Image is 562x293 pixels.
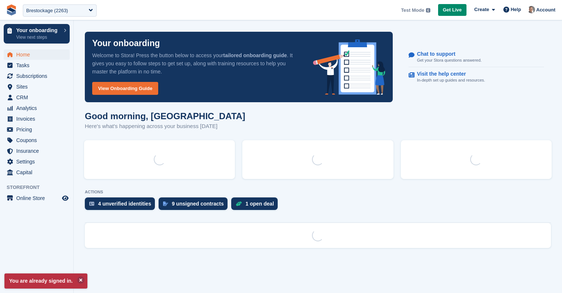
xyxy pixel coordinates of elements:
span: Help [511,6,521,13]
span: Account [536,6,555,14]
img: contract_signature_icon-13c848040528278c33f63329250d36e43548de30e8caae1d1a13099fd9432cc5.svg [163,201,168,206]
a: menu [4,167,70,177]
span: Settings [16,156,60,167]
a: menu [4,146,70,156]
img: Sebastien Bonnier [528,6,535,13]
p: View next steps [16,34,60,41]
strong: tailored onboarding guide [223,52,287,58]
a: 4 unverified identities [85,197,159,214]
a: menu [4,156,70,167]
a: menu [4,49,70,60]
p: Visit the help center [417,71,479,77]
a: menu [4,71,70,81]
span: Online Store [16,193,60,203]
p: Here's what's happening across your business [DATE] [85,122,245,131]
p: You are already signed in. [4,273,87,289]
a: menu [4,60,70,70]
p: Get your Stora questions answered. [417,57,482,63]
span: Invoices [16,114,60,124]
a: Your onboarding View next steps [4,24,70,44]
img: verify_identity-adf6edd0f0f0b5bbfe63781bf79b02c33cf7c696d77639b501bdc392416b5a36.svg [89,201,94,206]
a: View Onboarding Guide [92,82,158,95]
span: Get Live [443,6,462,14]
span: Storefront [7,184,73,191]
h1: Good morning, [GEOGRAPHIC_DATA] [85,111,245,121]
span: Home [16,49,60,60]
span: Analytics [16,103,60,113]
p: Your onboarding [92,39,160,48]
a: Visit the help center In-depth set up guides and resources. [409,67,544,87]
img: icon-info-grey-7440780725fd019a000dd9b08b2336e03edf1995a4989e88bcd33f0948082b44.svg [426,8,430,13]
span: Create [474,6,489,13]
a: menu [4,92,70,103]
a: Get Live [438,4,466,16]
p: In-depth set up guides and resources. [417,77,485,83]
span: Pricing [16,124,60,135]
p: Chat to support [417,51,476,57]
span: Insurance [16,146,60,156]
a: menu [4,103,70,113]
a: menu [4,135,70,145]
img: onboarding-info-6c161a55d2c0e0a8cae90662b2fe09162a5109e8cc188191df67fb4f79e88e88.svg [313,39,385,95]
a: menu [4,114,70,124]
img: deal-1b604bf984904fb50ccaf53a9ad4b4a5d6e5aea283cecdc64d6e3604feb123c2.svg [236,201,242,206]
p: ACTIONS [85,190,551,194]
span: CRM [16,92,60,103]
p: Your onboarding [16,28,60,33]
div: 4 unverified identities [98,201,151,207]
span: Tasks [16,60,60,70]
div: 9 unsigned contracts [172,201,224,207]
a: 9 unsigned contracts [159,197,231,214]
a: Chat to support Get your Stora questions answered. [409,47,544,68]
a: menu [4,193,70,203]
p: Welcome to Stora! Press the button below to access your . It gives you easy to follow steps to ge... [92,51,301,76]
a: 1 open deal [231,197,281,214]
a: menu [4,124,70,135]
img: stora-icon-8386f47178a22dfd0bd8f6a31ec36ba5ce8667c1dd55bd0f319d3a0aa187defe.svg [6,4,17,15]
div: Brestockage (2263) [26,7,68,14]
div: 1 open deal [246,201,274,207]
span: Test Mode [401,7,424,14]
a: Preview store [61,194,70,203]
span: Sites [16,82,60,92]
span: Capital [16,167,60,177]
span: Coupons [16,135,60,145]
span: Subscriptions [16,71,60,81]
a: menu [4,82,70,92]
